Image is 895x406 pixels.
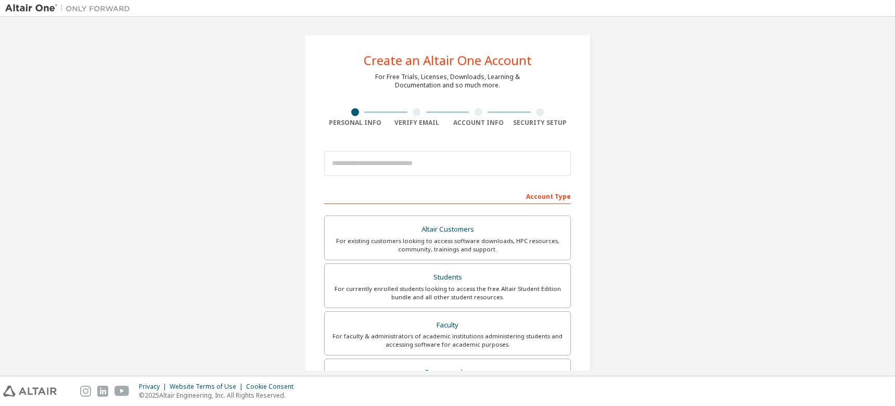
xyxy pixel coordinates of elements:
[386,119,448,127] div: Verify Email
[139,391,300,400] p: © 2025 Altair Engineering, Inc. All Rights Reserved.
[331,318,564,333] div: Faculty
[3,386,57,397] img: altair_logo.svg
[331,285,564,301] div: For currently enrolled students looking to access the free Altair Student Edition bundle and all ...
[80,386,91,397] img: instagram.svg
[448,119,509,127] div: Account Info
[331,222,564,237] div: Altair Customers
[139,383,170,391] div: Privacy
[375,73,520,90] div: For Free Trials, Licenses, Downloads, Learning & Documentation and so much more.
[97,386,108,397] img: linkedin.svg
[5,3,135,14] img: Altair One
[246,383,300,391] div: Cookie Consent
[170,383,246,391] div: Website Terms of Use
[324,187,571,204] div: Account Type
[331,332,564,349] div: For faculty & administrators of academic institutions administering students and accessing softwa...
[509,119,571,127] div: Security Setup
[324,119,386,127] div: Personal Info
[364,54,532,67] div: Create an Altair One Account
[331,237,564,253] div: For existing customers looking to access software downloads, HPC resources, community, trainings ...
[331,270,564,285] div: Students
[114,386,130,397] img: youtube.svg
[331,365,564,380] div: Everyone else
